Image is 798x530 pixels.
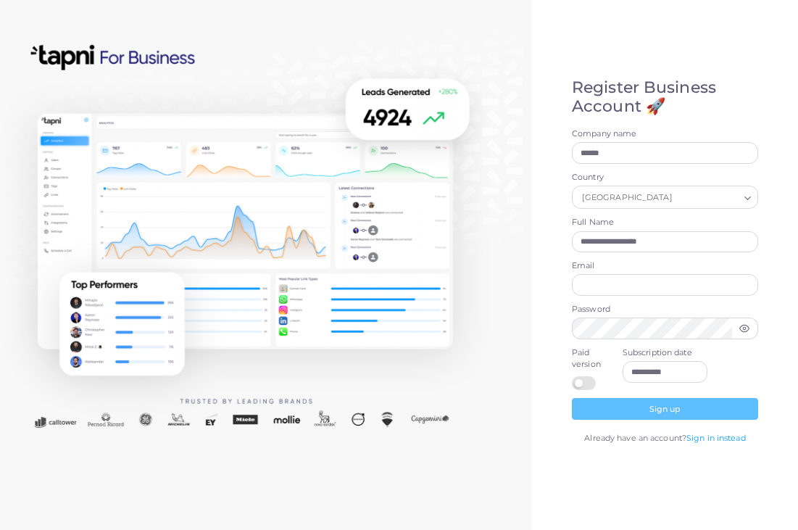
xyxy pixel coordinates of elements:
span: Already have an account? [584,433,686,443]
h4: Register Business Account 🚀 [572,78,758,117]
button: Sign up [572,398,758,420]
input: Search for option [676,190,739,206]
label: Email [572,260,758,272]
label: Subscription date [623,347,708,359]
span: [GEOGRAPHIC_DATA] [580,191,674,206]
label: Paid version [572,347,607,370]
label: Password [572,304,758,315]
label: Country [572,172,758,183]
div: Search for option [572,186,758,209]
label: Full Name [572,217,758,228]
a: Sign in instead [686,433,746,443]
label: Company name [572,128,758,140]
